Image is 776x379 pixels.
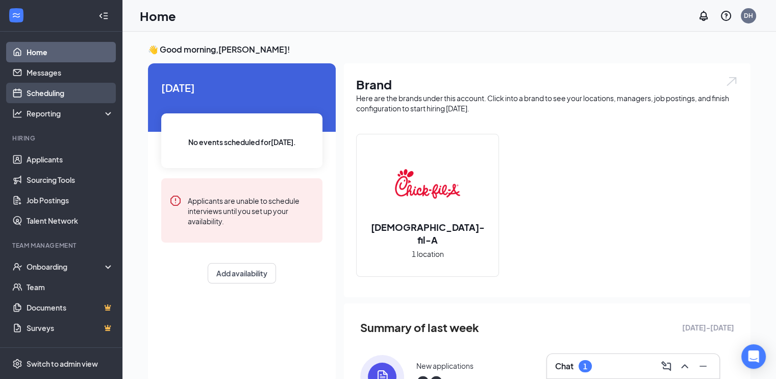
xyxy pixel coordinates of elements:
svg: Error [169,195,182,207]
div: New applications [416,361,473,371]
a: Team [27,277,114,297]
div: Reporting [27,108,114,119]
button: ChevronUp [677,358,693,374]
svg: UserCheck [12,262,22,272]
a: SurveysCrown [27,318,114,338]
span: Summary of last week [360,319,479,337]
svg: Analysis [12,108,22,119]
h1: Brand [356,76,738,93]
svg: ChevronUp [679,360,691,372]
img: Chick-fil-A [395,151,460,217]
span: No events scheduled for [DATE] . [188,136,296,148]
div: Switch to admin view [27,359,98,369]
svg: Collapse [98,11,109,21]
h1: Home [140,7,176,25]
a: Scheduling [27,83,114,103]
div: Onboarding [27,262,105,272]
span: [DATE] - [DATE] [682,322,734,333]
h3: 👋 Good morning, [PERSON_NAME] ! [148,44,750,55]
svg: Minimize [697,360,709,372]
div: Open Intercom Messenger [741,344,766,369]
a: Messages [27,62,114,83]
svg: WorkstreamLogo [11,10,21,20]
a: Applicants [27,149,114,170]
div: Hiring [12,134,112,143]
a: Sourcing Tools [27,170,114,190]
span: 1 location [412,248,444,259]
span: [DATE] [161,80,322,96]
h3: Chat [555,361,573,372]
button: Add availability [208,263,276,283]
div: Here are the brands under this account. Click into a brand to see your locations, managers, job p... [356,93,738,113]
button: Minimize [695,358,711,374]
div: 1 [583,362,587,371]
a: DocumentsCrown [27,297,114,318]
div: Applicants are unable to schedule interviews until you set up your availability. [188,195,314,226]
img: open.6027fd2a22e1237b5b06.svg [725,76,738,87]
a: Talent Network [27,210,114,231]
a: Home [27,42,114,62]
div: DH [744,11,753,20]
h2: [DEMOGRAPHIC_DATA]-fil-A [357,221,498,246]
svg: ComposeMessage [660,360,672,372]
svg: Settings [12,359,22,369]
div: Team Management [12,241,112,250]
svg: Notifications [697,10,710,22]
a: Job Postings [27,190,114,210]
button: ComposeMessage [658,358,674,374]
svg: QuestionInfo [720,10,732,22]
